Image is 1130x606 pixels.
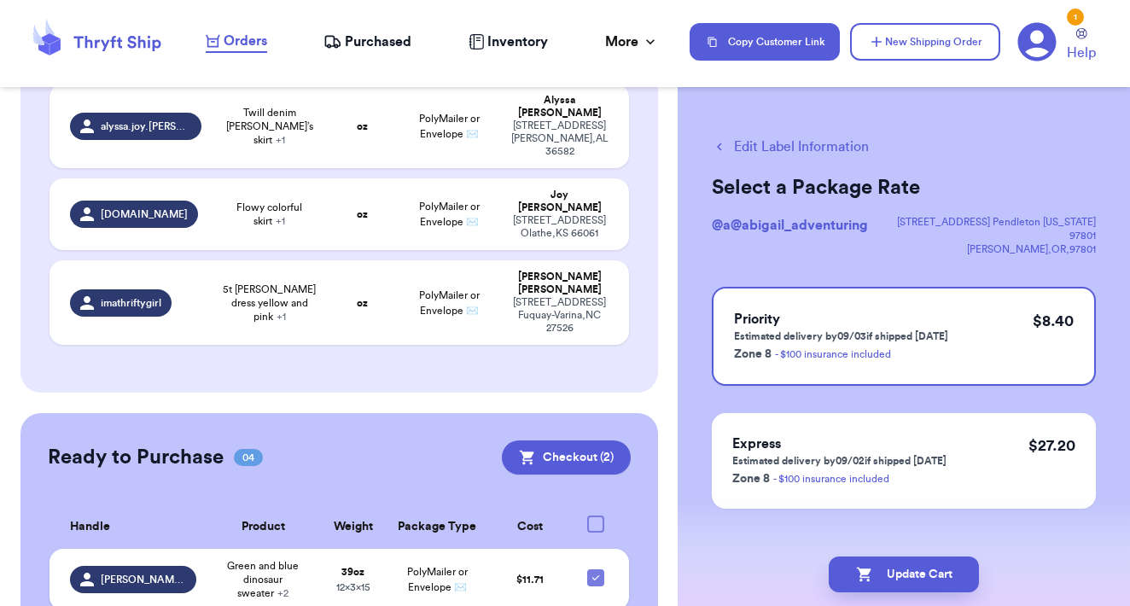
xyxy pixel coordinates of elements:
[277,588,288,598] span: + 2
[732,437,781,451] span: Express
[511,119,608,158] div: [STREET_ADDRESS] [PERSON_NAME] , AL 36582
[222,201,317,228] span: Flowy colorful skirt
[488,505,573,549] th: Cost
[829,556,979,592] button: Update Cart
[419,114,480,139] span: PolyMailer or Envelope ✉️
[277,312,286,322] span: + 1
[1067,28,1096,63] a: Help
[276,216,285,226] span: + 1
[487,32,548,52] span: Inventory
[712,137,869,157] button: Edit Label Information
[712,174,1096,201] h2: Select a Package Rate
[217,559,309,600] span: Green and blue dinosaur sweater
[345,32,411,52] span: Purchased
[101,207,188,221] span: [DOMAIN_NAME]
[734,312,780,326] span: Priority
[323,32,411,52] a: Purchased
[732,473,770,485] span: Zone 8
[868,215,1096,242] div: [STREET_ADDRESS] Pendleton [US_STATE] 97801
[419,201,480,227] span: PolyMailer or Envelope ✉️
[712,219,868,232] span: @ a@abigail_adventuring
[734,348,772,360] span: Zone 8
[357,209,368,219] strong: oz
[502,440,631,475] button: Checkout (2)
[850,23,1000,61] button: New Shipping Order
[207,505,319,549] th: Product
[868,242,1096,256] div: [PERSON_NAME] , OR , 97801
[773,474,889,484] a: - $100 insurance included
[690,23,840,61] button: Copy Customer Link
[407,567,468,592] span: PolyMailer or Envelope ✉️
[276,135,285,145] span: + 1
[1033,309,1074,333] p: $ 8.40
[222,106,317,147] span: Twill denim [PERSON_NAME]’s skirt
[511,271,608,296] div: [PERSON_NAME] [PERSON_NAME]
[511,214,608,240] div: [STREET_ADDRESS] Olathe , KS 66061
[775,349,891,359] a: - $100 insurance included
[1028,434,1075,457] p: $ 27.20
[605,32,659,52] div: More
[511,189,608,214] div: Joy [PERSON_NAME]
[511,94,608,119] div: Alyssa [PERSON_NAME]
[224,31,267,51] span: Orders
[1017,22,1057,61] a: 1
[222,283,317,323] span: 5t [PERSON_NAME] dress yellow and pink
[101,119,191,133] span: alyssa.joy.[PERSON_NAME]
[357,121,368,131] strong: oz
[48,444,224,471] h2: Ready to Purchase
[357,298,368,308] strong: oz
[336,582,370,592] span: 12 x 3 x 15
[387,505,488,549] th: Package Type
[101,573,187,586] span: [PERSON_NAME].729
[206,31,267,53] a: Orders
[419,290,480,316] span: PolyMailer or Envelope ✉️
[511,296,608,335] div: [STREET_ADDRESS] Fuquay-Varina , NC 27526
[70,518,110,536] span: Handle
[516,574,544,585] span: $ 11.71
[101,296,161,310] span: imathriftygirl
[319,505,387,549] th: Weight
[341,567,364,577] strong: 39 oz
[1067,43,1096,63] span: Help
[734,329,948,343] p: Estimated delivery by 09/03 if shipped [DATE]
[234,449,263,466] span: 04
[732,454,947,468] p: Estimated delivery by 09/02 if shipped [DATE]
[469,32,548,52] a: Inventory
[1067,9,1084,26] div: 1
